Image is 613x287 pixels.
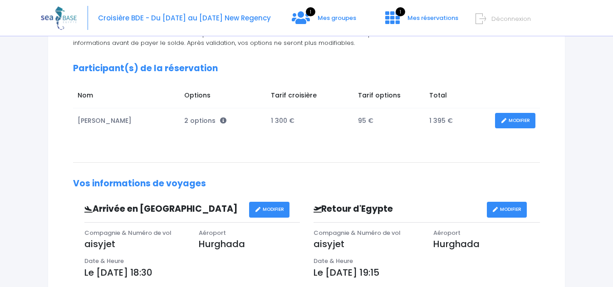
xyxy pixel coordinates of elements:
a: 1 Mes réservations [378,17,464,25]
td: Options [180,86,267,108]
span: Compagnie & Numéro de vol [314,229,401,237]
span: Aéroport [433,229,461,237]
p: aisyjet [314,237,420,251]
span: Mes groupes [318,14,356,22]
h3: Arrivée en [GEOGRAPHIC_DATA] [78,204,249,214]
span: Mes réservations [407,14,458,22]
p: Le [DATE] 18:30 [84,266,300,279]
a: 1 Mes groupes [284,17,363,25]
td: 95 € [353,108,425,133]
h2: Vos informations de voyages [73,179,540,189]
span: Croisière BDE - Du [DATE] au [DATE] New Regency [98,13,271,23]
td: 1 395 € [425,108,490,133]
span: 2 options [184,116,226,125]
td: [PERSON_NAME] [73,108,180,133]
a: MODIFIER [249,202,289,218]
p: Hurghada [433,237,540,251]
span: Aéroport [199,229,226,237]
a: MODIFIER [495,113,535,129]
h2: Participant(s) de la réservation [73,63,540,74]
p: Hurghada [199,237,299,251]
span: Date & Heure [314,257,353,265]
td: Nom [73,86,180,108]
span: 1 [306,7,315,16]
span: Déconnexion [491,15,531,23]
td: 1 300 € [267,108,354,133]
span: Compagnie & Numéro de vol [84,229,172,237]
span: 1 [396,7,405,16]
p: aisyjet [84,237,185,251]
a: MODIFIER [487,202,527,218]
td: Tarif options [353,86,425,108]
h3: Retour d'Egypte [307,204,487,214]
td: Tarif croisière [267,86,354,108]
td: Total [425,86,490,108]
span: Date & Heure [84,257,124,265]
p: Le [DATE] 19:15 [314,266,540,279]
